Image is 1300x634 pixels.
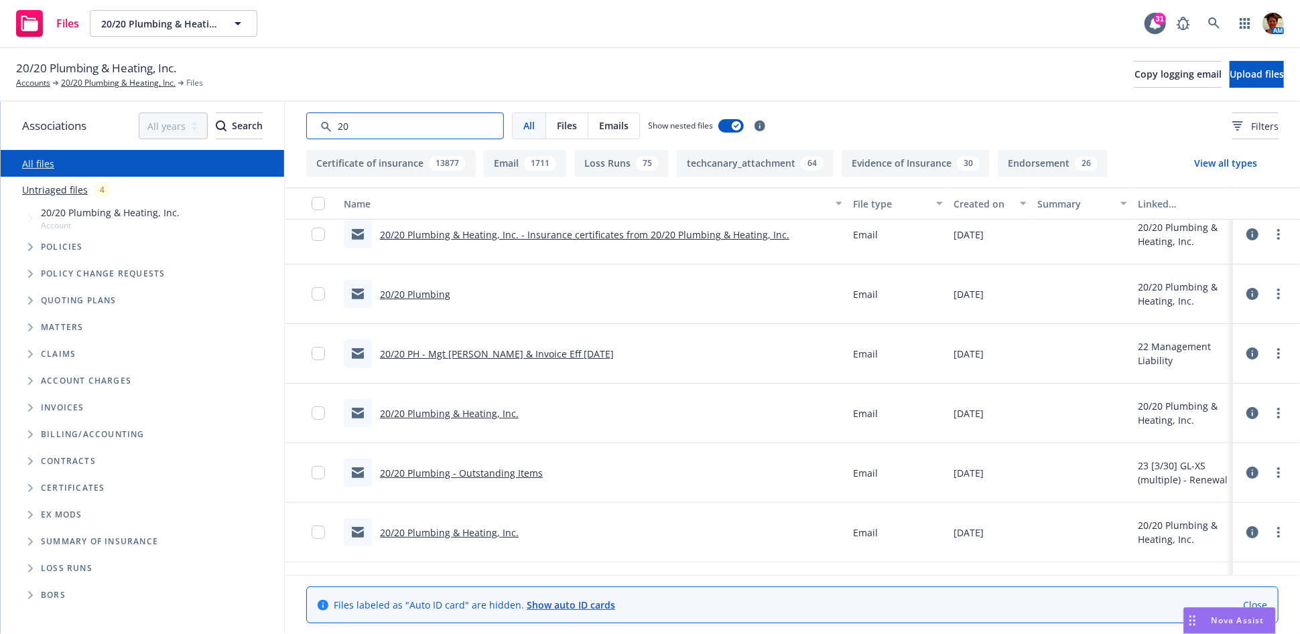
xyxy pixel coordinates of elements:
[1138,220,1228,248] div: 20/20 Plumbing & Heating, Inc.
[1232,10,1258,37] a: Switch app
[1183,607,1276,634] button: Nova Assist
[61,77,176,89] a: 20/20 Plumbing & Heating, Inc.
[954,197,1012,211] div: Created on
[380,526,519,539] a: 20/20 Plumbing & Heating, Inc.
[93,182,111,197] div: 4
[56,18,79,29] span: Files
[1271,524,1287,540] a: more
[636,156,659,171] div: 75
[524,156,556,171] div: 1711
[1032,187,1132,220] button: Summary
[22,183,88,197] a: Untriaged files
[1212,615,1264,626] span: Nova Assist
[216,113,263,139] div: Search
[842,150,990,177] button: Evidence of Insurance
[41,591,66,599] span: BORs
[523,118,535,133] span: All
[11,5,84,42] a: Files
[312,228,325,241] input: Toggle Row Selected
[1138,280,1228,308] div: 20/20 Plumbing & Heating, Inc.
[853,406,878,420] span: Email
[998,150,1108,177] button: Endorsement
[312,466,325,479] input: Toggle Row Selected
[1271,226,1287,242] a: more
[380,228,789,241] a: 20/20 Plumbing & Heating, Inc. - Insurance certificates from 20/20 Plumbing & Heating, Inc.
[853,526,878,540] span: Email
[312,287,325,301] input: Toggle Row Selected
[1138,459,1228,487] div: 23 [3/30] GL-XS (multiple) - Renewal
[853,197,928,211] div: File type
[1037,197,1112,211] div: Summary
[1154,13,1166,25] div: 31
[954,287,984,301] span: [DATE]
[1271,286,1287,302] a: more
[1132,187,1233,220] button: Linked associations
[1271,405,1287,421] a: more
[101,17,217,31] span: 20/20 Plumbing & Heating, Inc.
[90,10,257,37] button: 20/20 Plumbing & Heating, Inc.
[380,347,614,360] a: 20/20 PH - Mgt [PERSON_NAME] & Invoice Eff [DATE]
[954,526,984,540] span: [DATE]
[1138,339,1228,368] div: 22 Management Liability
[41,457,96,465] span: Contracts
[948,187,1032,220] button: Created on
[380,467,543,479] a: 20/20 Plumbing - Outstanding Items
[954,406,984,420] span: [DATE]
[41,270,165,278] span: Policy change requests
[648,120,713,131] span: Show nested files
[41,484,105,492] span: Certificates
[954,466,984,480] span: [DATE]
[1230,61,1284,88] button: Upload files
[306,150,476,177] button: Certificate of insurance
[1173,150,1279,177] button: View all types
[1134,61,1222,88] button: Copy logging email
[1230,68,1284,80] span: Upload files
[334,598,615,612] span: Files labeled as "Auto ID card" are hidden.
[1262,13,1284,34] img: photo
[1,421,284,609] div: Folder Tree Example
[306,112,504,139] input: Search by keyword...
[1271,345,1287,362] a: more
[41,220,180,231] span: Account
[429,156,466,171] div: 13877
[380,288,450,301] a: 20/20 Plumbing
[16,60,176,77] span: 20/20 Plumbing & Heating, Inc.
[954,347,984,361] span: [DATE]
[853,228,878,242] span: Email
[1138,399,1228,427] div: 20/20 Plumbing & Heating, Inc.
[848,187,948,220] button: File type
[484,150,566,177] button: Email
[41,377,131,385] span: Account charges
[954,228,984,242] span: [DATE]
[957,156,980,171] div: 30
[41,350,76,358] span: Claims
[853,347,878,361] span: Email
[1201,10,1228,37] a: Search
[574,150,669,177] button: Loss Runs
[1184,608,1201,633] div: Drag to move
[312,347,325,360] input: Toggle Row Selected
[380,407,519,420] a: 20/20 Plumbing & Heating, Inc.
[186,77,203,89] span: Files
[22,117,86,135] span: Associations
[1134,68,1222,80] span: Copy logging email
[216,121,226,131] svg: Search
[22,157,54,170] a: All files
[853,287,878,301] span: Email
[41,323,83,331] span: Matters
[41,538,158,546] span: Summary of insurance
[41,511,82,519] span: Ex Mods
[557,118,577,133] span: Files
[312,406,325,420] input: Toggle Row Selected
[1251,119,1279,133] span: Filters
[801,156,824,171] div: 64
[1075,156,1098,171] div: 26
[527,599,615,611] a: Show auto ID cards
[344,197,828,211] div: Name
[312,526,325,539] input: Toggle Row Selected
[16,77,50,89] a: Accounts
[677,150,834,177] button: techcanary_attachment
[1271,465,1287,481] a: more
[312,197,325,210] input: Select all
[1138,197,1228,211] div: Linked associations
